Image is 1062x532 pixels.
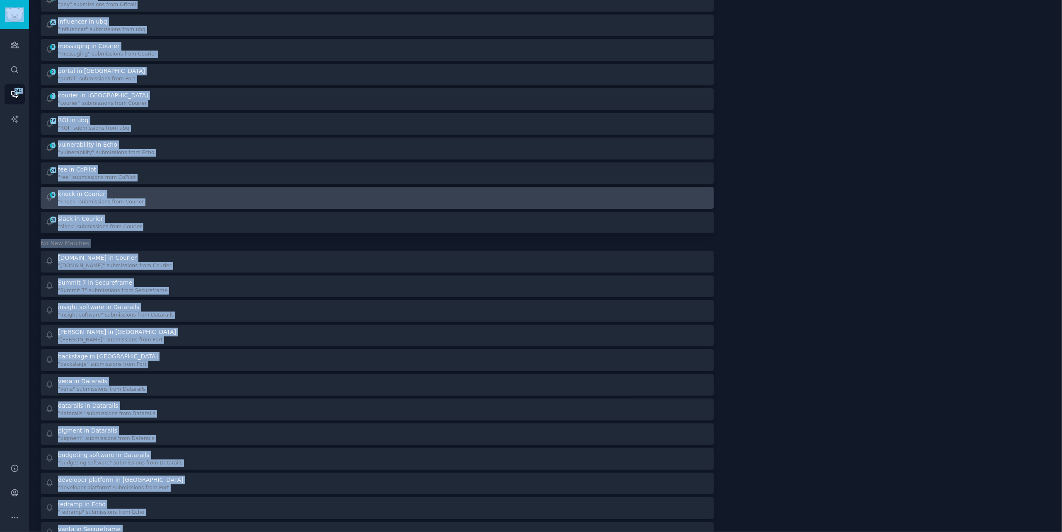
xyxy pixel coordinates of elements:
span: 29 [49,217,57,222]
a: [PERSON_NAME] in [GEOGRAPHIC_DATA]"[PERSON_NAME]" submissions from Port [41,325,714,347]
a: 4vulnerability in Echo"vulnerability" submissions from Echo [41,138,714,160]
span: 244 [15,88,22,94]
div: courier in [GEOGRAPHIC_DATA] [58,91,148,100]
div: "insight software" submissions from Datarails [58,312,174,319]
a: 6messaging in Courier"messaging" submissions from Courier [41,39,714,61]
span: 4 [49,143,57,148]
span: 24 [49,167,57,173]
div: "knock" submissions from Courier [58,198,144,206]
div: "ROI" submissions from ubq [58,125,129,132]
span: No New Matches [41,239,89,248]
div: "[PERSON_NAME]" submissions from Port [58,336,178,344]
div: "datarails" submissions from Datarails [58,410,155,418]
a: 1courier in [GEOGRAPHIC_DATA]"courier" submissions from Courier [41,88,714,110]
a: budgeting software in Datarails"budgeting software" submissions from Datarails [41,448,714,470]
a: backstage in [GEOGRAPHIC_DATA]"backstage" submissions from Port [41,349,714,371]
div: "courier" submissions from Courier [58,100,150,107]
div: "pigment" submissions from Datarails [58,435,155,443]
a: insight software in Datarails"insight software" submissions from Datarails [41,300,714,322]
span: 4 [49,192,57,198]
a: vena in Datarails"vena" submissions from Datarails [41,374,714,396]
a: datarails in Datarails"datarails" submissions from Datarails [41,399,714,421]
div: vena in Datarails [58,377,107,386]
div: slack in Courier [58,215,103,223]
div: "vena" submissions from Datarails [58,386,146,393]
a: 24fee in CoPilot"fee" submissions from CoPilot [41,162,714,184]
div: [PERSON_NAME] in [GEOGRAPHIC_DATA] [58,328,176,336]
a: 5portal in [GEOGRAPHIC_DATA]"portal" submissions from Port [41,64,714,86]
a: 29slack in Courier"slack" submissions from Courier [41,212,714,234]
div: knock in Courier [58,190,105,198]
span: 6 [49,44,57,50]
div: vulnerability in Echo [58,140,117,149]
img: GummySearch logo [5,7,24,22]
a: fedramp in Echo"fedramp" submissions from Echo [41,497,714,519]
a: Summit 7 in Secureframe"Summit 7" submissions from Secureframe [41,276,714,297]
a: [DOMAIN_NAME] in Courier"[DOMAIN_NAME]" submissions from Courier [41,251,714,273]
a: 36influencer in ubq"influencer" submissions from ubq [41,15,714,36]
div: [DOMAIN_NAME] in Courier [58,254,137,262]
div: ROI in ubq [58,116,88,125]
div: messaging in Courier [58,42,120,51]
div: "fee" submissions from CoPilot [58,174,136,181]
div: datarails in Datarails [58,401,118,410]
div: "pay" submissions from Offcall [58,1,136,9]
div: "influencer" submissions from ubq [58,26,145,34]
span: 1 [49,93,57,99]
a: developer platform in [GEOGRAPHIC_DATA]"developer platform" submissions from Port [41,473,714,495]
div: insight software in Datarails [58,303,139,312]
div: "portal" submissions from Port [58,75,147,83]
a: 16ROI in ubq"ROI" submissions from ubq [41,113,714,135]
a: pigment in Datarails"pigment" submissions from Datarails [41,423,714,445]
div: "fedramp" submissions from Echo [58,509,144,516]
a: 4knock in Courier"knock" submissions from Courier [41,187,714,209]
div: "budgeting software" submissions from Datarails [58,459,182,467]
div: "developer platform" submissions from Port [58,484,185,492]
div: fee in CoPilot [58,165,96,174]
div: "Summit 7" submissions from Secureframe [58,287,167,295]
div: pigment in Datarails [58,426,117,435]
div: fedramp in Echo [58,500,106,509]
div: influencer in ubq [58,17,107,26]
div: "messaging" submissions from Courier [58,51,157,58]
span: 36 [49,19,57,25]
div: budgeting software in Datarails [58,451,149,459]
div: Summit 7 in Secureframe [58,278,132,287]
div: "vulnerability" submissions from Echo [58,149,155,157]
div: portal in [GEOGRAPHIC_DATA] [58,67,145,75]
a: 244 [5,84,25,104]
div: "[DOMAIN_NAME]" submissions from Courier [58,262,172,270]
div: "backstage" submissions from Port [58,361,159,368]
div: "slack" submissions from Courier [58,223,142,231]
div: backstage in [GEOGRAPHIC_DATA] [58,352,158,361]
span: 5 [49,69,57,75]
div: developer platform in [GEOGRAPHIC_DATA] [58,476,184,484]
span: 16 [49,118,57,124]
